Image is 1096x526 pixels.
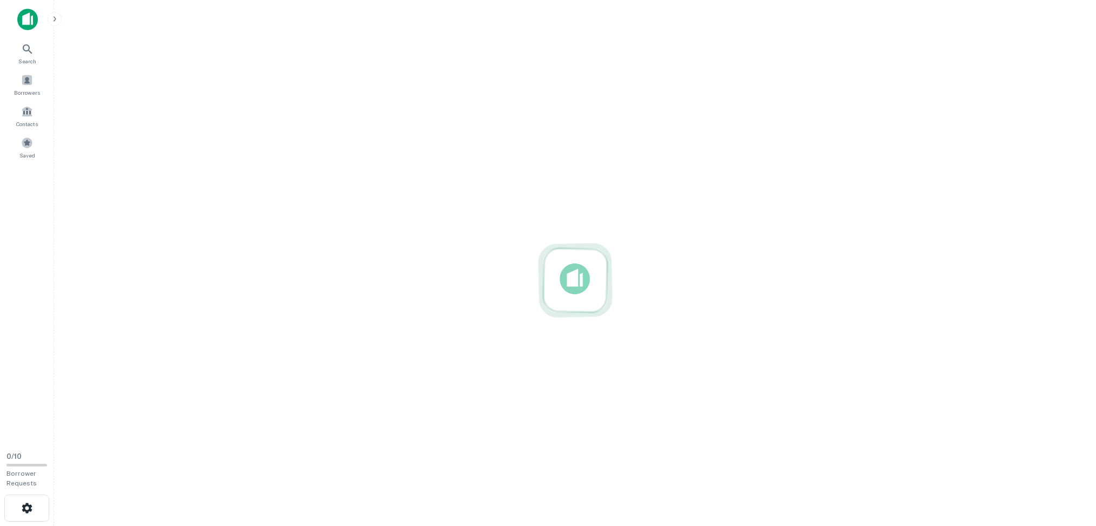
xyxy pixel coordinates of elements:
[3,101,51,130] a: Contacts
[18,57,36,65] span: Search
[3,70,51,99] a: Borrowers
[17,9,38,30] img: capitalize-icon.png
[3,38,51,68] a: Search
[6,452,22,461] span: 0 / 10
[16,120,38,128] span: Contacts
[19,151,35,160] span: Saved
[14,88,40,97] span: Borrowers
[3,133,51,162] a: Saved
[6,470,37,487] span: Borrower Requests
